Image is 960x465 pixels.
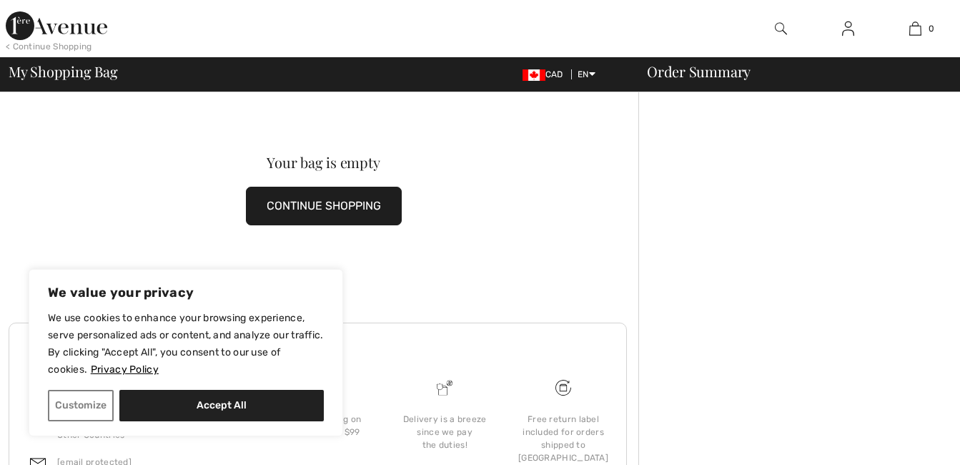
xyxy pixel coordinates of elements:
img: search the website [775,20,787,37]
p: We value your privacy [48,284,324,301]
img: My Bag [909,20,921,37]
span: 0 [929,22,934,35]
span: EN [578,69,595,79]
a: Privacy Policy [90,363,159,376]
img: Free shipping on orders over $99 [555,380,571,396]
button: Accept All [119,390,324,421]
img: My Info [842,20,854,37]
img: Delivery is a breeze since we pay the duties! [437,380,452,396]
a: Sign In [831,20,866,38]
span: My Shopping Bag [9,64,118,79]
span: CAD [523,69,569,79]
div: Delivery is a breeze since we pay the duties! [397,413,493,451]
img: Canadian Dollar [523,69,545,81]
div: We value your privacy [29,269,343,436]
a: 0 [882,20,948,37]
p: We use cookies to enhance your browsing experience, serve personalized ads or content, and analyz... [48,310,324,378]
div: Order Summary [630,64,951,79]
img: 1ère Avenue [6,11,107,40]
div: < Continue Shopping [6,40,92,53]
div: Your bag is empty [40,155,607,170]
button: CONTINUE SHOPPING [246,187,402,225]
button: Customize [48,390,114,421]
